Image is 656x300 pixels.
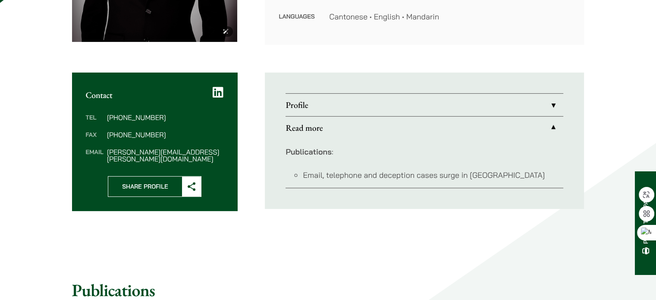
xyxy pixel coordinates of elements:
[86,131,104,148] dt: Fax
[286,147,332,157] strong: Publications
[286,94,563,116] a: Profile
[107,131,223,138] dd: [PHONE_NUMBER]
[86,114,104,131] dt: Tel
[86,148,104,162] dt: Email
[303,169,563,181] li: Email, telephone and deception cases surge in [GEOGRAPHIC_DATA]
[86,90,224,100] h2: Contact
[107,114,223,121] dd: [PHONE_NUMBER]
[329,11,570,22] dd: Cantonese • English • Mandarin
[107,148,223,162] dd: [PERSON_NAME][EMAIL_ADDRESS][PERSON_NAME][DOMAIN_NAME]
[286,146,563,158] p: :
[286,117,563,139] a: Read more
[108,176,201,197] button: Share Profile
[108,177,182,196] span: Share Profile
[279,11,315,22] dt: Languages
[286,139,563,188] div: Read more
